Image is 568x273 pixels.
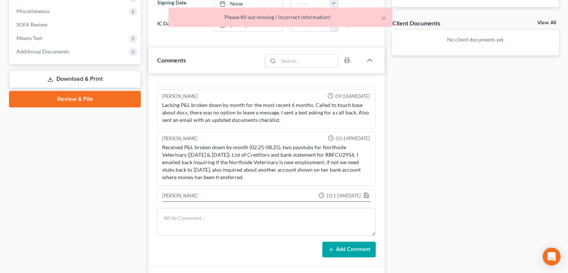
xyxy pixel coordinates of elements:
span: 03:14PM[DATE] [335,135,369,142]
div: [PERSON_NAME] [162,192,198,200]
span: 10:11AM[DATE] [326,192,360,199]
div: Open Intercom Messenger [543,248,561,266]
button: Add Comment [322,242,376,257]
span: 09:18AM[DATE] [335,93,369,100]
span: Means Test [16,35,42,41]
input: Search... [279,55,338,67]
div: Received P&L broken down by month (02.25-08.25), two paystubs for Northside Veterinary ([DATE] & ... [162,144,371,181]
a: Review & File [9,91,141,107]
button: × [381,13,387,22]
p: No client documents yet. [398,36,553,43]
span: Additional Documents [16,48,69,55]
span: Comments [157,56,186,64]
div: [PERSON_NAME] [162,135,198,142]
a: Download & Print [9,70,141,88]
div: [PERSON_NAME] [162,93,198,100]
div: Lacking P&L broken down by month for the most recent 6 months. Called to touch base about docs, t... [162,101,371,124]
div: Please fill out missing / incorrect information! [174,13,387,21]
